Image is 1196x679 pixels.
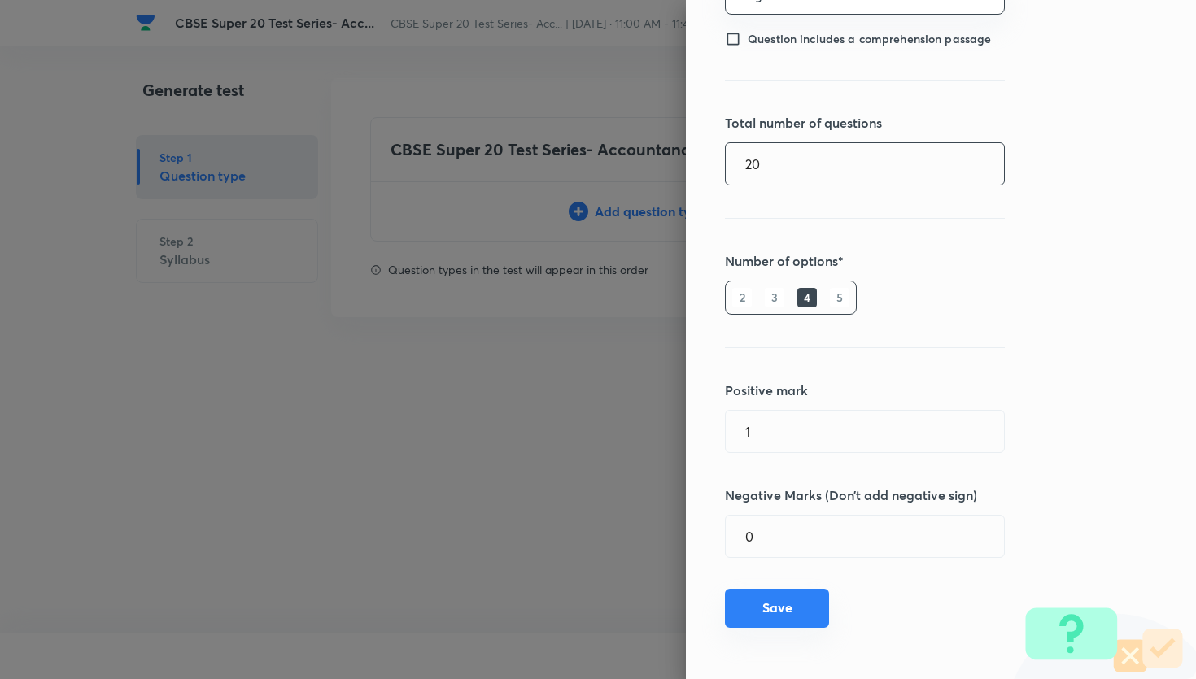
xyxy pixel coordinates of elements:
h5: Negative Marks (Don’t add negative sign) [725,485,1102,505]
input: Positive marks [726,411,1004,452]
input: No. of questions [726,143,1004,185]
input: Negative marks [726,516,1004,557]
h5: Number of options* [725,251,1102,271]
h6: 3 [765,288,784,307]
h6: 5 [830,288,849,307]
span: Question includes a comprehension passage [748,32,991,46]
button: Save [725,589,829,628]
h5: Positive mark [725,381,1102,400]
h6: 4 [797,288,817,307]
h5: Total number of questions [725,113,1102,133]
h6: 2 [732,288,752,307]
